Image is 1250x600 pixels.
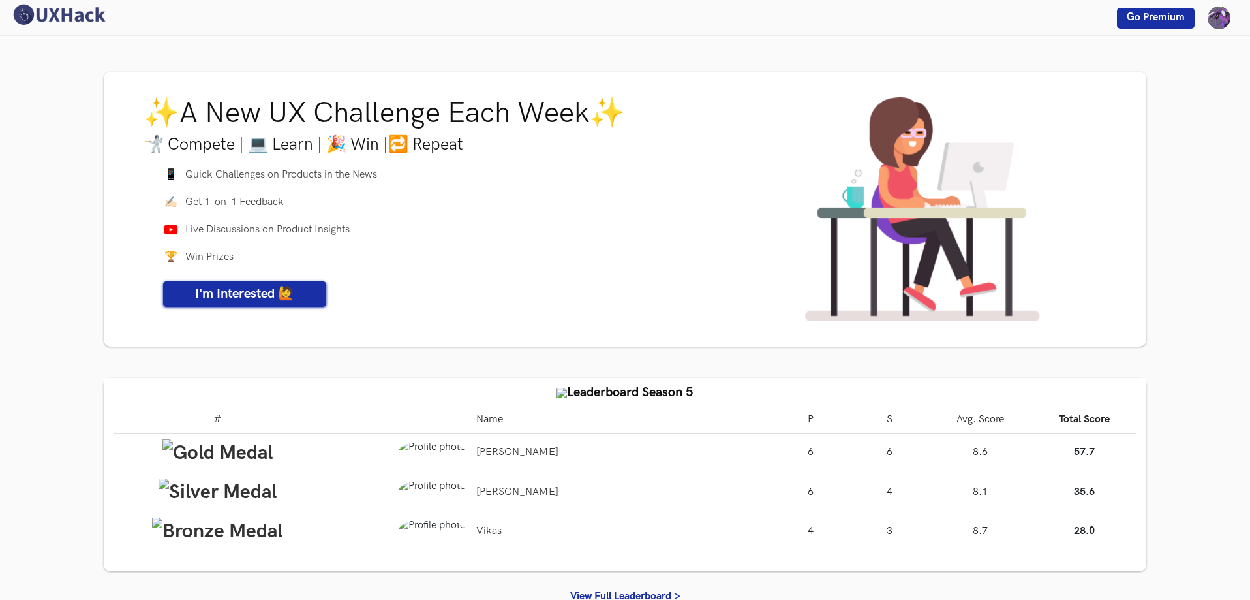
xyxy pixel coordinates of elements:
[163,281,326,307] a: I'm Interested 🙋
[771,473,850,512] td: 6
[195,286,294,302] span: I'm Interested 🙋
[1031,473,1136,512] td: 35.6
[850,433,929,473] td: 6
[556,388,567,398] img: trophy.png
[114,385,1137,400] h4: Leaderboard Season 5
[771,512,850,551] td: 4
[163,251,776,266] li: Win Prizes
[163,251,179,266] span: 🏆
[163,196,179,212] span: ✍🏻
[805,97,1040,321] img: UXHack cover
[771,407,850,433] th: P
[928,433,1031,473] td: 8.6
[398,440,466,466] img: Profile photo
[928,407,1031,433] th: Avg. Score
[163,168,179,184] span: 📱
[163,168,776,184] li: Quick Challenges on Products in the News
[928,473,1031,512] td: 8.1
[476,446,558,458] a: [PERSON_NAME]
[114,407,322,433] th: #
[1208,7,1230,29] img: Your profile pic
[162,439,273,467] img: Gold Medal
[850,473,929,512] td: 4
[398,479,466,505] img: Profile photo
[471,407,771,433] th: Name
[1031,512,1136,551] td: 28.0
[163,225,179,235] img: Youtube icon
[1117,8,1195,29] a: Go Premium
[159,479,277,507] img: Silver Medal
[144,135,795,154] h3: 🤺 Compete | 💻 Learn | 🎉 Win |
[1031,407,1136,433] th: Total Score
[388,134,463,154] span: 🔁 Repeat
[850,512,929,551] td: 3
[398,518,466,545] img: Profile photo
[1031,433,1136,473] td: 57.7
[476,486,558,498] a: [PERSON_NAME]
[771,433,850,473] td: 6
[163,223,776,239] li: Live Discussions on Product Insights
[928,512,1031,551] td: 8.7
[1127,11,1185,24] span: Go Premium
[10,3,108,26] img: UXHack logo
[476,525,502,537] a: Vikas
[163,196,776,212] li: Get 1-on-1 Feedback
[589,96,625,131] span: ✨
[152,518,282,546] img: Bronze Medal
[144,96,179,131] span: ✨
[850,407,929,433] th: S
[144,95,795,131] h1: A New UX Challenge Each Week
